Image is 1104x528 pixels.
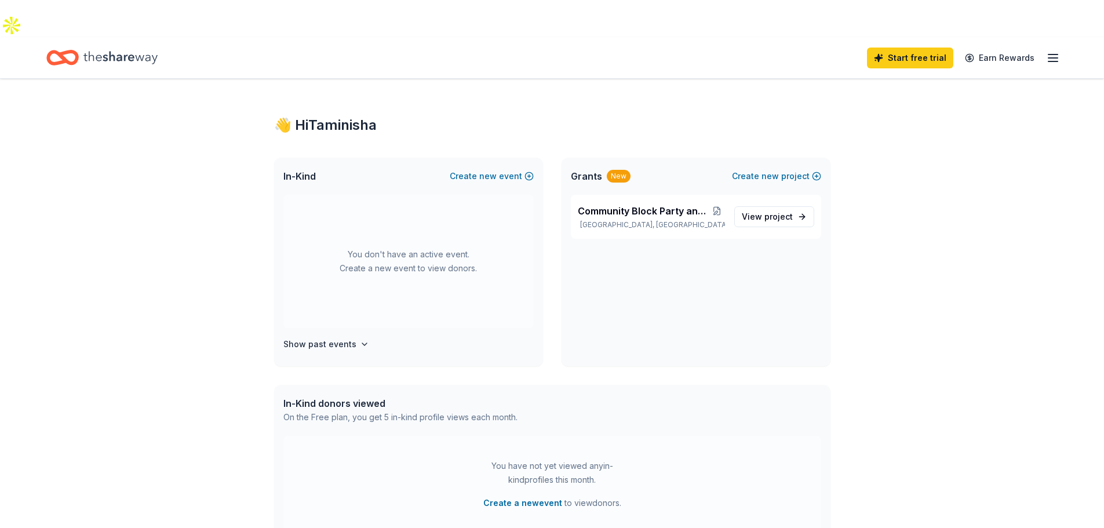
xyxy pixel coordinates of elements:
span: In-Kind [283,169,316,183]
div: You don't have an active event. Create a new event to view donors. [283,195,534,328]
a: View project [734,206,814,227]
span: Community Block Party and Wellness Fair [578,204,709,218]
div: You have not yet viewed any in-kind profiles this month. [480,459,625,487]
p: [GEOGRAPHIC_DATA], [GEOGRAPHIC_DATA] [578,220,725,230]
span: View [742,210,793,224]
div: 👋 Hi Taminisha [274,116,830,134]
button: Createnewevent [450,169,534,183]
h4: Show past events [283,337,356,351]
a: Home [46,44,158,71]
a: Earn Rewards [958,48,1041,68]
span: new [761,169,779,183]
span: new [479,169,497,183]
a: Start free trial [867,48,953,68]
button: Createnewproject [732,169,821,183]
button: Create a newevent [483,496,562,510]
span: project [764,212,793,221]
div: In-Kind donors viewed [283,396,518,410]
div: On the Free plan, you get 5 in-kind profile views each month. [283,410,518,424]
div: New [607,170,631,183]
span: to view donors . [483,496,621,510]
span: Grants [571,169,602,183]
button: Show past events [283,337,369,351]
